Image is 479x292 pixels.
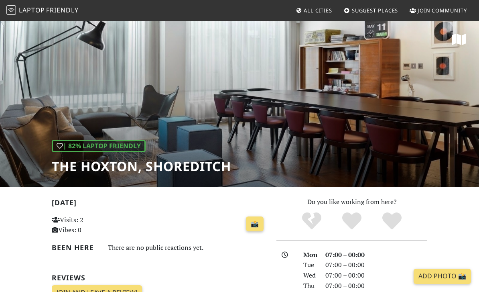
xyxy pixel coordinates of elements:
[52,159,231,174] h1: The Hoxton, Shoreditch
[6,4,79,18] a: LaptopFriendly LaptopFriendly
[52,198,267,210] h2: [DATE]
[298,270,321,281] div: Wed
[108,242,267,253] div: There are no public reactions yet.
[276,197,427,207] p: Do you like working from here?
[406,3,470,18] a: Join Community
[52,243,98,252] h2: Been here
[352,7,398,14] span: Suggest Places
[332,211,372,231] div: Yes
[304,7,332,14] span: All Cities
[414,269,471,284] a: Add Photo 📸
[292,3,335,18] a: All Cities
[321,270,376,281] div: 07:00 – 00:00
[298,260,321,270] div: Tue
[52,215,117,235] p: Visits: 2 Vibes: 0
[52,140,146,153] div: | 82% Laptop Friendly
[418,7,467,14] span: Join Community
[372,211,412,231] div: Definitely!
[321,260,376,270] div: 07:00 – 00:00
[321,250,376,260] div: 07:00 – 00:00
[6,5,16,15] img: LaptopFriendly
[321,281,376,291] div: 07:00 – 00:00
[292,211,332,231] div: No
[341,3,402,18] a: Suggest Places
[298,281,321,291] div: Thu
[19,6,45,14] span: Laptop
[46,6,78,14] span: Friendly
[298,250,321,260] div: Mon
[52,274,267,282] h2: Reviews
[246,216,264,232] a: 📸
